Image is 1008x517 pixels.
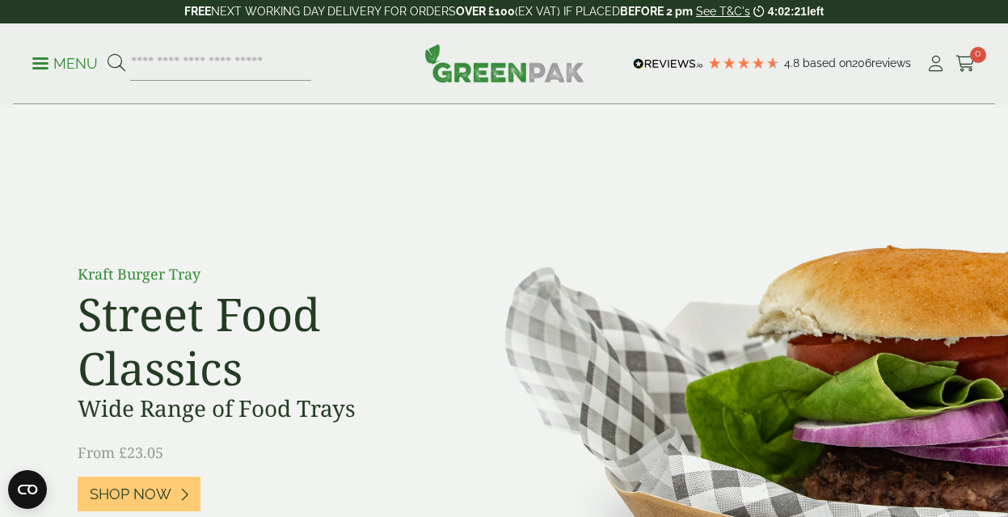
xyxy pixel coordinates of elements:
[184,5,211,18] strong: FREE
[78,443,163,462] span: From £23.05
[707,56,780,70] div: 4.79 Stars
[871,57,911,69] span: reviews
[456,5,515,18] strong: OVER £100
[78,287,441,395] h2: Street Food Classics
[852,57,871,69] span: 206
[970,47,986,63] span: 0
[803,57,852,69] span: Based on
[32,54,98,70] a: Menu
[955,52,976,76] a: 0
[32,54,98,74] p: Menu
[696,5,750,18] a: See T&C's
[78,263,441,285] p: Kraft Burger Tray
[78,477,200,511] a: Shop Now
[807,5,824,18] span: left
[926,56,946,72] i: My Account
[633,58,703,69] img: REVIEWS.io
[424,44,584,82] img: GreenPak Supplies
[768,5,807,18] span: 4:02:21
[90,485,171,503] span: Shop Now
[8,470,47,509] button: Open CMP widget
[955,56,976,72] i: Cart
[620,5,693,18] strong: BEFORE 2 pm
[78,395,441,422] h3: Wide Range of Food Trays
[784,57,803,69] span: 4.8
